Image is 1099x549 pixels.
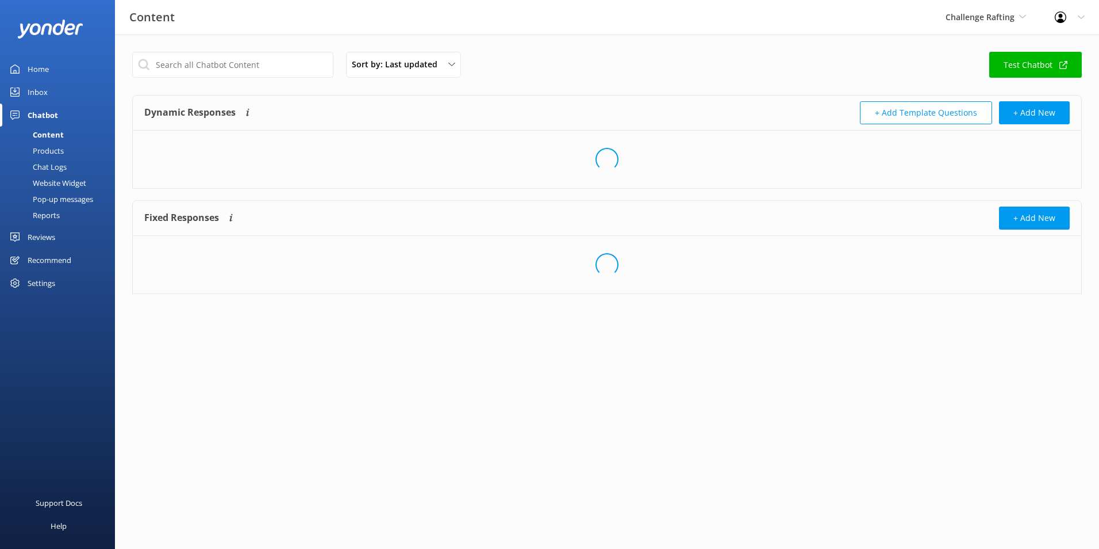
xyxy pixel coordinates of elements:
div: Settings [28,272,55,295]
input: Search all Chatbot Content [132,52,333,78]
h4: Dynamic Responses [144,101,236,124]
span: Sort by: Last updated [352,58,444,71]
span: Challenge Rafting [946,12,1015,22]
div: Home [28,58,49,81]
div: Chat Logs [7,159,67,175]
div: Chatbot [28,104,58,127]
div: Support Docs [36,491,82,514]
a: Content [7,127,115,143]
a: Reports [7,207,115,223]
a: Test Chatbot [989,52,1082,78]
div: Help [51,514,67,537]
div: Reviews [28,226,55,249]
div: Inbox [28,81,48,104]
button: + Add New [999,101,1070,124]
div: Products [7,143,64,159]
button: + Add Template Questions [860,101,992,124]
img: yonder-white-logo.png [17,20,83,39]
h3: Content [129,8,175,26]
a: Products [7,143,115,159]
div: Recommend [28,249,71,272]
a: Website Widget [7,175,115,191]
div: Pop-up messages [7,191,93,207]
div: Reports [7,207,60,223]
a: Chat Logs [7,159,115,175]
div: Website Widget [7,175,86,191]
button: + Add New [999,207,1070,230]
h4: Fixed Responses [144,207,219,230]
a: Pop-up messages [7,191,115,207]
div: Content [7,127,64,143]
